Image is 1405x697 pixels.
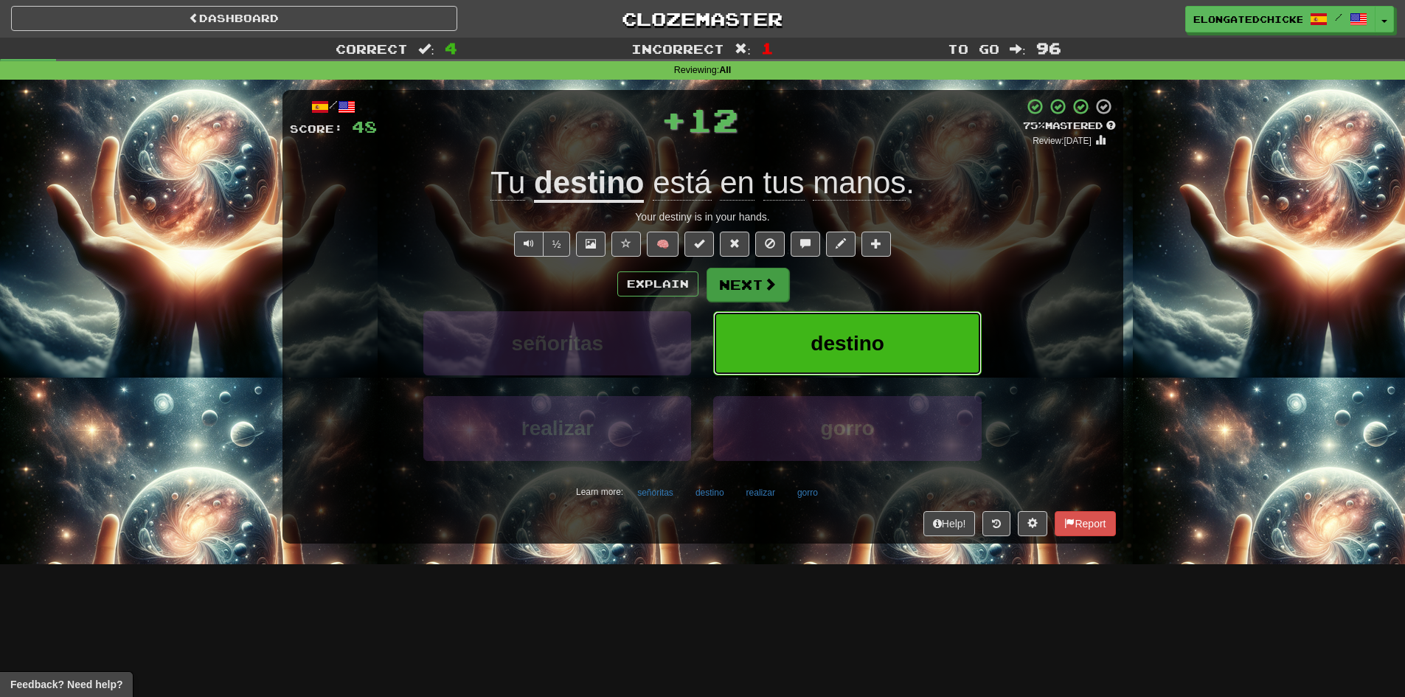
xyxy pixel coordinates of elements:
[423,311,691,375] button: señoritas
[1036,39,1061,57] span: 96
[543,232,571,257] button: ½
[713,311,981,375] button: destino
[720,232,749,257] button: Reset to 0% Mastered (alt+r)
[423,396,691,460] button: realizar
[738,482,783,504] button: realizar
[512,332,604,355] span: señoritas
[720,165,754,201] span: en
[290,97,377,116] div: /
[684,232,714,257] button: Set this sentence to 100% Mastered (alt+m)
[791,232,820,257] button: Discuss sentence (alt+u)
[1023,119,1116,133] div: Mastered
[687,101,738,138] span: 12
[617,271,698,297] button: Explain
[631,41,724,56] span: Incorrect
[761,39,774,57] span: 1
[511,232,571,257] div: Text-to-speech controls
[521,417,594,440] span: realizar
[290,209,1116,224] div: Your destiny is in your hands.
[647,232,679,257] button: 🧠
[811,332,884,355] span: destino
[713,396,981,460] button: gorro
[336,41,408,56] span: Correct
[653,165,711,201] span: está
[534,165,644,203] u: destino
[1055,511,1115,536] button: Report
[290,122,343,135] span: Score:
[1010,43,1026,55] span: :
[10,677,122,692] span: Open feedback widget
[1185,6,1375,32] a: elongatedchickenman /
[948,41,999,56] span: To go
[11,6,457,31] a: Dashboard
[1033,136,1092,146] small: Review: [DATE]
[479,6,926,32] a: Clozemaster
[789,482,826,504] button: gorro
[719,65,731,75] strong: All
[352,117,377,136] span: 48
[755,232,785,257] button: Ignore sentence (alt+i)
[763,165,805,201] span: tus
[490,165,525,201] span: Tu
[982,511,1010,536] button: Round history (alt+y)
[826,232,856,257] button: Edit sentence (alt+d)
[821,417,875,440] span: gorro
[687,482,732,504] button: destino
[923,511,976,536] button: Help!
[813,165,906,201] span: manos
[1335,12,1342,22] span: /
[418,43,434,55] span: :
[661,97,687,142] span: +
[514,232,544,257] button: Play sentence audio (ctl+space)
[445,39,457,57] span: 4
[1193,13,1302,26] span: elongatedchickenman
[1023,119,1045,131] span: 75 %
[611,232,641,257] button: Favorite sentence (alt+f)
[629,482,681,504] button: señoritas
[576,232,606,257] button: Show image (alt+x)
[861,232,891,257] button: Add to collection (alt+a)
[644,165,915,201] span: .
[576,487,623,497] small: Learn more:
[707,268,789,302] button: Next
[735,43,751,55] span: :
